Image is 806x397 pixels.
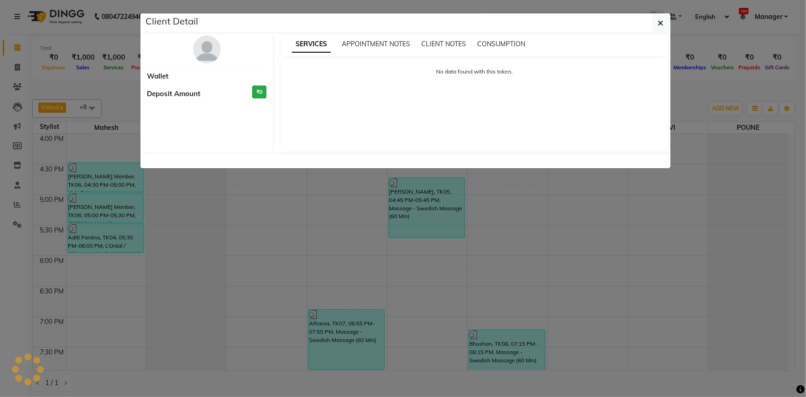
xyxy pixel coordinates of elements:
span: CONSUMPTION [477,40,525,48]
span: Wallet [147,71,169,82]
span: CLIENT NOTES [421,40,466,48]
img: avatar [193,36,221,63]
span: APPOINTMENT NOTES [342,40,410,48]
span: Deposit Amount [147,89,201,99]
p: No data found with this token. [290,67,659,76]
h5: Client Detail [146,14,199,28]
h3: ₹0 [252,86,267,99]
span: SERVICES [292,36,331,53]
